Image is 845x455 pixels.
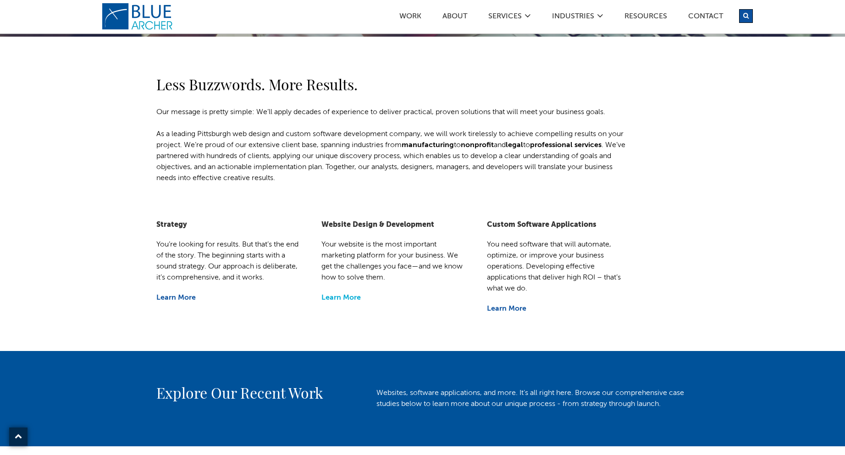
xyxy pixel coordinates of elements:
a: Resources [624,13,668,22]
h5: Website Design & Development [321,220,468,230]
h2: Less Buzzwords. More Results. [156,73,633,95]
a: Learn More [487,305,526,312]
a: manufacturing [402,142,454,149]
a: SERVICES [488,13,522,22]
a: Learn More [321,294,361,302]
a: professional services [530,142,602,149]
a: logo [102,3,175,30]
p: Websites, software applications, and more. It's all right here. Browse our comprehensive case stu... [376,388,688,410]
a: Industries [552,13,595,22]
a: nonprofit [461,142,494,149]
p: Your website is the most important marketing platform for your business. We get the challenges yo... [321,239,468,283]
p: Our message is pretty simple: We’ll apply decades of experience to deliver practical, proven solu... [156,107,633,118]
a: Learn More [156,294,196,302]
p: You’re looking for results. But that’s the end of the story. The beginning starts with a sound st... [156,239,303,283]
a: Work [399,13,422,22]
h5: Strategy [156,220,303,230]
p: As a leading Pittsburgh web design and custom software development company, we will work tireless... [156,129,633,184]
h5: Custom Software Applications [487,220,634,230]
h2: Explore Our Recent Work [156,382,358,404]
a: Contact [688,13,723,22]
a: legal [506,142,523,149]
p: You need software that will automate, optimize, or improve your business operations. Developing e... [487,239,634,294]
a: ABOUT [442,13,468,22]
